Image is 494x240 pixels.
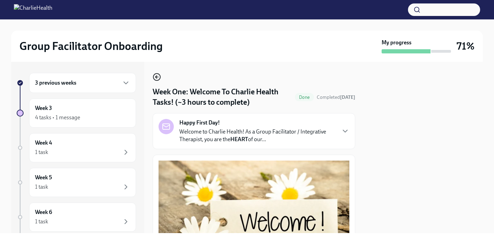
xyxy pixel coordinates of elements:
[35,218,48,225] div: 1 task
[295,95,314,100] span: Done
[382,39,411,46] strong: My progress
[35,174,52,181] h6: Week 5
[35,139,52,147] h6: Week 4
[179,119,220,127] strong: Happy First Day!
[179,128,335,143] p: Welcome to Charlie Health! As a Group Facilitator / Integrative Therapist, you are the of our...
[457,40,475,52] h3: 71%
[35,208,52,216] h6: Week 6
[317,94,355,100] span: Completed
[35,104,52,112] h6: Week 3
[35,183,48,191] div: 1 task
[14,4,52,15] img: CharlieHealth
[230,136,248,143] strong: HEART
[17,168,136,197] a: Week 51 task
[35,148,48,156] div: 1 task
[17,133,136,162] a: Week 41 task
[19,39,163,53] h2: Group Facilitator Onboarding
[17,98,136,128] a: Week 34 tasks • 1 message
[153,87,292,108] h4: Week One: Welcome To Charlie Health Tasks! (~3 hours to complete)
[35,114,80,121] div: 4 tasks • 1 message
[317,94,355,101] span: September 29th, 2025 16:19
[340,94,355,100] strong: [DATE]
[17,203,136,232] a: Week 61 task
[29,73,136,93] div: 3 previous weeks
[35,79,76,87] h6: 3 previous weeks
